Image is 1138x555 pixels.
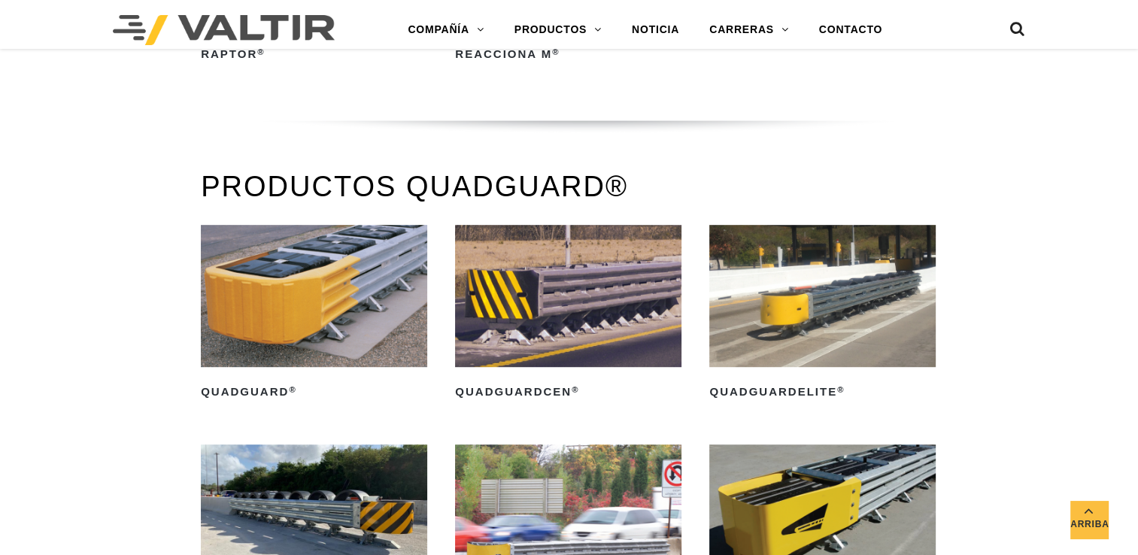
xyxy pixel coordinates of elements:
img: Valtir [113,15,335,45]
font: QuadGuard [201,385,289,398]
a: COMPAÑÍA [393,15,499,45]
sup: ® [572,385,579,394]
a: PRODUCTOS QUADGUARD® [201,171,628,202]
font: QuadGuard CEN [455,385,572,398]
a: NOTICIA [617,15,694,45]
font: RAPTOR [201,47,257,60]
sup: ® [289,385,296,394]
sup: ® [257,47,265,56]
sup: ® [552,47,560,56]
a: Arriba [1070,501,1108,538]
a: QuadGuardElite® [709,225,936,404]
font: REACCIONA M [455,47,552,60]
sup: ® [837,385,845,394]
span: Arriba [1070,516,1108,533]
a: QuadGuardCEN® [455,225,681,404]
a: PRODUCTOS [499,15,617,45]
a: CARRERAS [694,15,804,45]
font: QuadGuard Elite [709,385,837,398]
a: QuadGuard® [201,225,427,404]
a: CONTACTO [804,15,897,45]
